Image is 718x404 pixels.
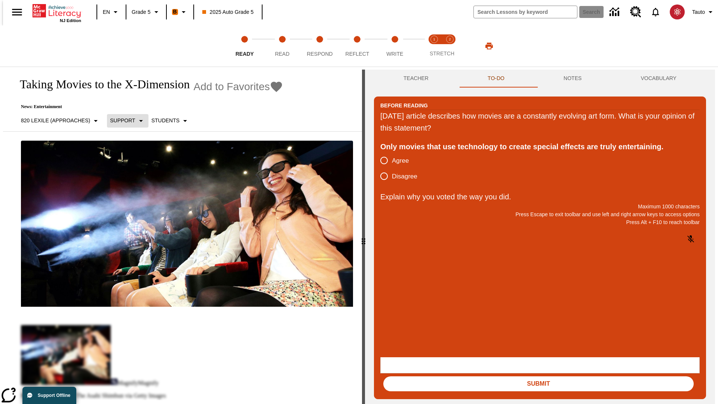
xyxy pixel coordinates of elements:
[173,7,177,16] span: B
[605,2,626,22] a: Data Center
[611,70,706,88] button: VOCABULARY
[307,51,332,57] span: Respond
[6,1,28,23] button: Open side menu
[298,25,341,67] button: Respond step 3 of 5
[380,191,700,203] p: Explain why you voted the way you did.
[110,117,135,125] p: Support
[386,51,403,57] span: Write
[362,70,365,404] div: Press Enter or Spacebar and then press right and left arrow keys to move the slider
[626,2,646,22] a: Resource Center, Will open in new tab
[148,114,193,128] button: Select Student
[692,8,705,16] span: Tauto
[670,4,685,19] img: avatar image
[346,51,369,57] span: Reflect
[373,25,417,67] button: Write step 5 of 5
[374,70,706,88] div: Instructional Panel Tabs
[474,6,577,18] input: search field
[392,156,409,166] span: Agree
[665,2,689,22] button: Select a new avatar
[194,80,283,93] button: Add to Favorites - Taking Movies to the X-Dimension
[646,2,665,22] a: Notifications
[21,117,90,125] p: 820 Lexile (Approaches)
[430,50,454,56] span: STRETCH
[689,5,718,19] button: Profile/Settings
[380,211,700,218] p: Press Escape to exit toolbar and use left and right arrow keys to access options
[22,387,76,404] button: Support Offline
[194,81,270,93] span: Add to Favorites
[380,218,700,226] p: Press Alt + F10 to reach toolbar
[103,8,110,16] span: EN
[236,51,254,57] span: Ready
[12,104,283,110] p: News: Entertainment
[275,51,289,57] span: Read
[392,172,417,181] span: Disagree
[3,6,109,13] body: Explain why you voted the way you did. Maximum 1000 characters Press Alt + F10 to reach toolbar P...
[3,70,362,400] div: reading
[682,230,700,248] button: Click to activate and allow voice recognition
[383,376,694,391] button: Submit
[33,3,81,23] div: Home
[380,110,700,134] div: [DATE] article describes how movies are a constantly evolving art form. What is your opinion of t...
[21,141,353,307] img: Panel in front of the seats sprays water mist to the happy audience at a 4DX-equipped theater.
[477,39,501,53] button: Print
[380,153,423,184] div: poll
[18,114,103,128] button: Select Lexile, 820 Lexile (Approaches)
[374,70,458,88] button: Teacher
[99,5,123,19] button: Language: EN, Select a language
[60,18,81,23] span: NJ Edition
[12,77,190,91] h1: Taking Movies to the X-Dimension
[129,5,164,19] button: Grade: Grade 5, Select a grade
[151,117,179,125] p: Students
[439,25,461,67] button: Stretch Respond step 2 of 2
[458,70,534,88] button: TO-DO
[423,25,445,67] button: Stretch Read step 1 of 2
[38,393,70,398] span: Support Offline
[365,70,715,404] div: activity
[260,25,304,67] button: Read step 2 of 5
[223,25,266,67] button: Ready step 1 of 5
[169,5,191,19] button: Boost Class color is orange. Change class color
[335,25,379,67] button: Reflect step 4 of 5
[202,8,254,16] span: 2025 Auto Grade 5
[534,70,611,88] button: NOTES
[380,203,700,211] p: Maximum 1000 characters
[107,114,148,128] button: Scaffolds, Support
[380,141,700,153] div: Only movies that use technology to create special effects are truly entertaining.
[132,8,151,16] span: Grade 5
[433,37,435,41] text: 1
[449,37,451,41] text: 2
[380,101,428,110] h2: Before Reading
